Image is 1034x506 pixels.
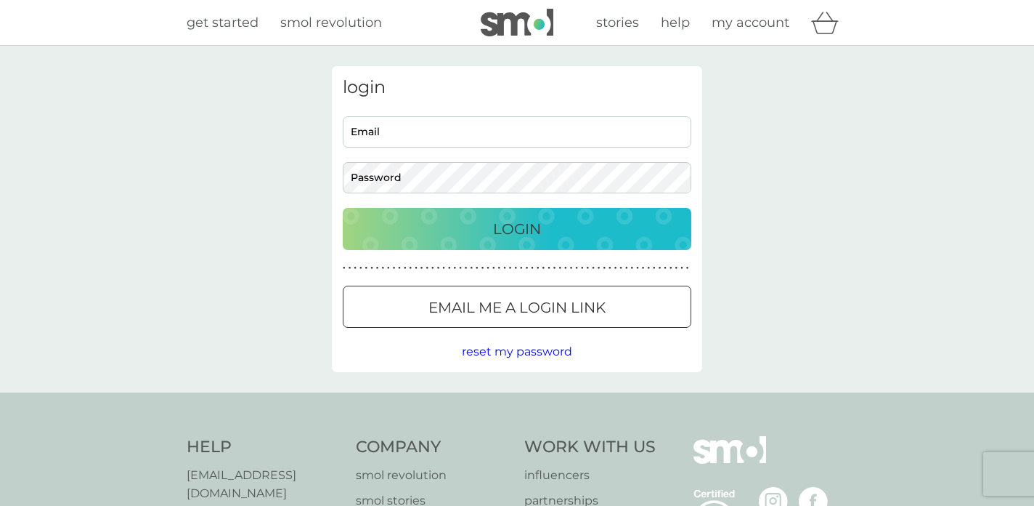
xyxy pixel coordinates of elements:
a: stories [596,12,639,33]
p: ● [570,265,573,272]
p: ● [680,265,683,272]
p: ● [354,265,357,272]
span: help [661,15,690,31]
span: reset my password [462,345,572,358]
p: ● [603,265,606,272]
p: ● [531,265,534,272]
p: ● [503,265,506,272]
a: smol revolution [280,12,382,33]
p: ● [359,265,362,272]
h4: Work With Us [524,436,656,459]
p: ● [410,265,412,272]
p: ● [431,265,434,272]
p: ● [587,265,590,272]
p: ● [470,265,473,272]
p: ● [404,265,407,272]
a: influencers [524,466,656,485]
p: ● [631,265,634,272]
p: ● [426,265,428,272]
p: ● [636,265,639,272]
span: stories [596,15,639,31]
p: ● [498,265,501,272]
p: ● [625,265,628,272]
p: ● [514,265,517,272]
p: ● [653,265,656,272]
p: ● [376,265,379,272]
p: ● [675,265,678,272]
p: ● [481,265,484,272]
p: ● [398,265,401,272]
p: ● [454,265,457,272]
p: ● [598,265,601,272]
a: get started [187,12,258,33]
span: get started [187,15,258,31]
p: ● [526,265,529,272]
p: ● [437,265,440,272]
p: Email me a login link [428,296,606,319]
p: ● [669,265,672,272]
p: ● [642,265,645,272]
p: ● [448,265,451,272]
p: ● [459,265,462,272]
button: Login [343,208,691,250]
p: ● [537,265,540,272]
p: ● [619,265,622,272]
p: ● [542,265,545,272]
p: ● [664,265,667,272]
button: Email me a login link [343,286,691,328]
p: ● [387,265,390,272]
p: ● [558,265,561,272]
span: smol revolution [280,15,382,31]
span: my account [712,15,789,31]
button: reset my password [462,342,572,361]
p: ● [420,265,423,272]
p: ● [492,265,495,272]
p: ● [686,265,689,272]
p: ● [365,265,368,272]
p: ● [547,265,550,272]
h3: login [343,77,691,98]
p: ● [592,265,595,272]
p: ● [659,265,661,272]
a: my account [712,12,789,33]
p: ● [509,265,512,272]
a: smol revolution [356,466,510,485]
p: ● [647,265,650,272]
img: smol [481,9,553,36]
p: ● [608,265,611,272]
p: ● [442,265,445,272]
img: smol [693,436,766,486]
p: ● [487,265,489,272]
p: ● [614,265,617,272]
div: basket [811,8,847,37]
p: ● [415,265,418,272]
p: ● [575,265,578,272]
p: ● [343,265,346,272]
p: ● [370,265,373,272]
a: help [661,12,690,33]
p: ● [581,265,584,272]
p: Login [493,217,541,241]
a: [EMAIL_ADDRESS][DOMAIN_NAME] [187,466,341,503]
p: ● [553,265,556,272]
p: ● [349,265,351,272]
h4: Company [356,436,510,459]
p: ● [465,265,468,272]
h4: Help [187,436,341,459]
p: ● [381,265,384,272]
p: ● [520,265,523,272]
p: ● [476,265,479,272]
p: ● [564,265,567,272]
p: ● [393,265,396,272]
